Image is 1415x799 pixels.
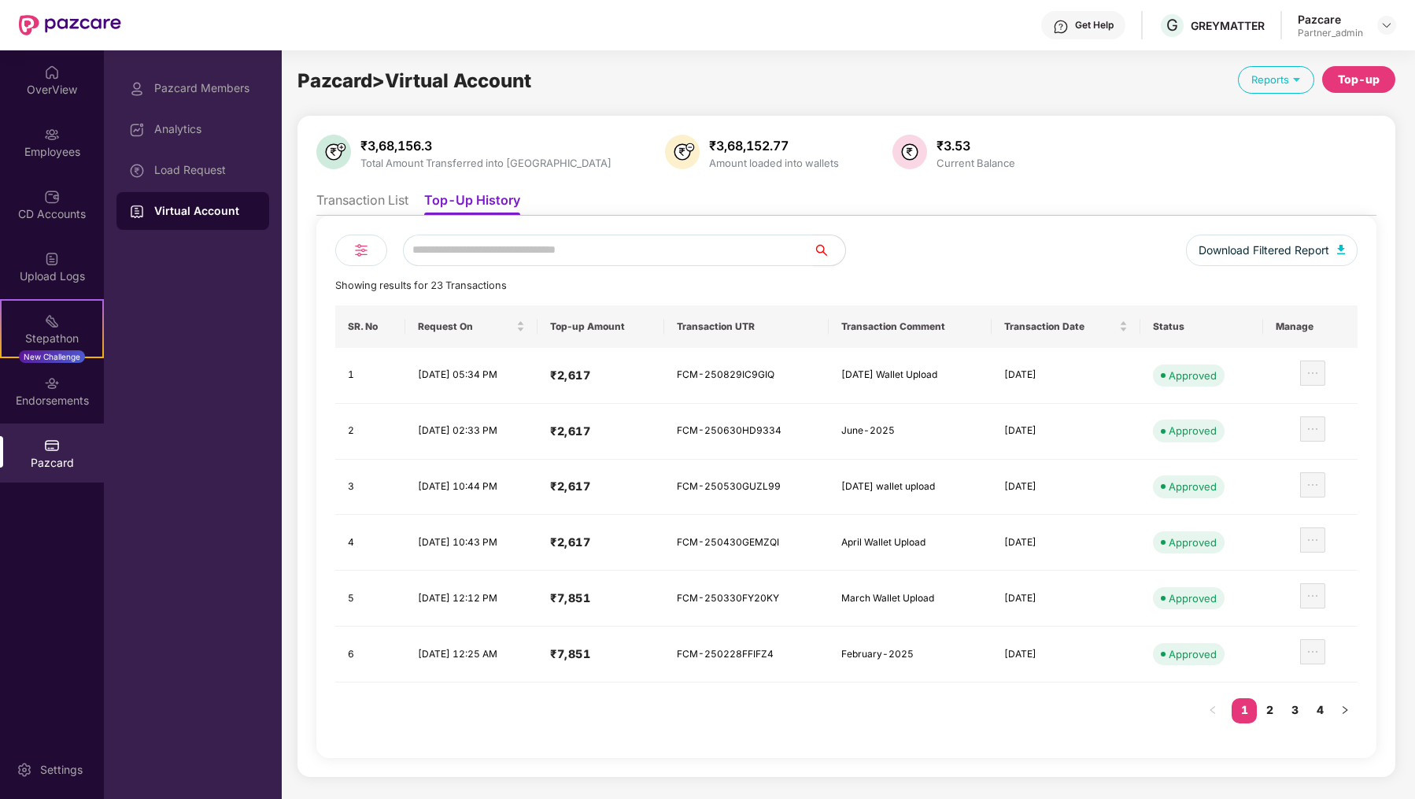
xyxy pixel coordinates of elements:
button: Download Filtered Report [1186,235,1358,266]
div: Approved [1169,479,1217,494]
div: February-2025 [841,647,980,662]
td: FCM-250829IC9GIQ [664,348,829,404]
img: svg+xml;base64,PHN2ZyB4bWxucz0iaHR0cDovL3d3dy53My5vcmcvMjAwMC9zdmciIHdpZHRoPSIyMSIgaGVpZ2h0PSIyMC... [44,313,60,329]
td: 6 [335,627,405,682]
span: right [1340,705,1350,715]
td: FCM-250530GUZL99 [664,460,829,516]
li: Previous Page [1200,698,1225,723]
td: [DATE] 12:12 PM [405,571,538,627]
img: svg+xml;base64,PHN2ZyBpZD0iU2V0dGluZy0yMHgyMCIgeG1sbnM9Imh0dHA6Ly93d3cudzMub3JnLzIwMDAvc3ZnIiB3aW... [17,762,32,778]
th: Transaction Date [992,305,1140,348]
span: left [1208,705,1217,715]
img: svg+xml;base64,PHN2ZyBpZD0iVmlydHVhbF9BY2NvdW50IiBkYXRhLW5hbWU9IlZpcnR1YWwgQWNjb3VudCIgeG1sbnM9Im... [129,204,145,220]
td: [DATE] 10:44 PM [405,460,538,516]
button: ellipsis [1300,639,1325,664]
span: Pazcard > Virtual Account [297,69,531,92]
th: Manage [1263,305,1358,348]
td: [DATE] [992,348,1140,404]
div: [DATE] wallet upload [841,479,980,494]
button: left [1200,698,1225,723]
th: Top-up Amount [538,305,664,348]
span: search [813,244,845,257]
td: FCM-250430GEMZQI [664,515,829,571]
div: Stepathon [2,331,102,346]
td: [DATE] 12:25 AM [405,627,538,682]
div: Amount loaded into wallets [706,157,842,169]
img: svg+xml;base64,PHN2ZyB4bWxucz0iaHR0cDovL3d3dy53My5vcmcvMjAwMC9zdmciIHdpZHRoPSIyNCIgaGVpZ2h0PSIyNC... [352,241,371,260]
td: 5 [335,571,405,627]
li: 3 [1282,698,1307,723]
button: right [1332,698,1358,723]
div: GREYMATTER [1191,18,1265,33]
img: svg+xml;base64,PHN2ZyBpZD0iRGFzaGJvYXJkIiB4bWxucz0iaHR0cDovL3d3dy53My5vcmcvMjAwMC9zdmciIHdpZHRoPS... [129,122,145,138]
img: svg+xml;base64,PHN2ZyBpZD0iUGF6Y2FyZCIgeG1sbnM9Imh0dHA6Ly93d3cudzMub3JnLzIwMDAvc3ZnIiB3aWR0aD0iMj... [44,438,60,453]
div: ₹3.53 [933,138,1018,154]
div: Pazcare [1298,12,1363,27]
td: [DATE] [992,404,1140,460]
img: svg+xml;base64,PHN2ZyBpZD0iUHJvZmlsZSIgeG1sbnM9Imh0dHA6Ly93d3cudzMub3JnLzIwMDAvc3ZnIiB3aWR0aD0iMj... [129,81,145,97]
td: FCM-250330FY20KY [664,571,829,627]
h4: ₹2,617 [550,368,652,383]
div: Pazcard Members [154,82,257,94]
td: 2 [335,404,405,460]
li: Top-Up History [424,192,520,215]
div: ₹3,68,156.3 [357,138,615,154]
img: svg+xml;base64,PHN2ZyBpZD0iSGVscC0zMngzMiIgeG1sbnM9Imh0dHA6Ly93d3cudzMub3JnLzIwMDAvc3ZnIiB3aWR0aD... [1053,19,1069,35]
div: Reports [1238,66,1314,94]
span: Download Filtered Report [1199,242,1329,259]
td: [DATE] 02:33 PM [405,404,538,460]
div: Settings [35,762,87,778]
div: Approved [1169,368,1217,383]
img: svg+xml;base64,PHN2ZyBpZD0iQ0RfQWNjb3VudHMiIGRhdGEtbmFtZT0iQ0QgQWNjb3VudHMiIHhtbG5zPSJodHRwOi8vd3... [44,189,60,205]
th: Transaction Comment [829,305,992,348]
td: [DATE] [992,627,1140,682]
h4: ₹7,851 [550,590,652,606]
h4: ₹2,617 [550,424,652,439]
span: Transaction Date [1004,320,1116,333]
div: [DATE] Wallet Upload [841,368,980,383]
a: 2 [1257,698,1282,722]
span: G [1166,16,1178,35]
span: Request On [418,320,513,333]
button: ellipsis [1300,583,1325,608]
div: Partner_admin [1298,27,1363,39]
button: ellipsis [1300,527,1325,553]
div: Load Request [154,164,257,176]
img: svg+xml;base64,PHN2ZyB4bWxucz0iaHR0cDovL3d3dy53My5vcmcvMjAwMC9zdmciIHdpZHRoPSIxOSIgaGVpZ2h0PSIxOS... [1289,72,1304,87]
th: Request On [405,305,538,348]
img: svg+xml;base64,PHN2ZyB4bWxucz0iaHR0cDovL3d3dy53My5vcmcvMjAwMC9zdmciIHhtbG5zOnhsaW5rPSJodHRwOi8vd3... [1337,245,1345,254]
button: search [813,235,846,266]
img: svg+xml;base64,PHN2ZyBpZD0iRW5kb3JzZW1lbnRzIiB4bWxucz0iaHR0cDovL3d3dy53My5vcmcvMjAwMC9zdmciIHdpZH... [44,375,60,391]
span: Showing results for 23 Transactions [335,279,507,291]
img: svg+xml;base64,PHN2ZyBpZD0iRW1wbG95ZWVzIiB4bWxucz0iaHR0cDovL3d3dy53My5vcmcvMjAwMC9zdmciIHdpZHRoPS... [44,127,60,142]
div: April Wallet Upload [841,535,980,550]
td: [DATE] [992,515,1140,571]
button: ellipsis [1300,416,1325,442]
li: 2 [1257,698,1282,723]
img: New Pazcare Logo [19,15,121,35]
div: New Challenge [19,350,85,363]
div: Top-up [1338,71,1380,88]
img: svg+xml;base64,PHN2ZyBpZD0iRHJvcGRvd24tMzJ4MzIiIHhtbG5zPSJodHRwOi8vd3d3LnczLm9yZy8yMDAwL3N2ZyIgd2... [1380,19,1393,31]
div: Approved [1169,423,1217,438]
li: 1 [1232,698,1257,723]
li: 4 [1307,698,1332,723]
img: svg+xml;base64,PHN2ZyBpZD0iTG9hZF9SZXF1ZXN0IiBkYXRhLW5hbWU9IkxvYWQgUmVxdWVzdCIgeG1sbnM9Imh0dHA6Ly... [129,163,145,179]
li: Transaction List [316,192,408,215]
div: Total Amount Transferred into [GEOGRAPHIC_DATA] [357,157,615,169]
th: SR. No [335,305,405,348]
div: Approved [1169,646,1217,662]
img: svg+xml;base64,PHN2ZyB4bWxucz0iaHR0cDovL3d3dy53My5vcmcvMjAwMC9zdmciIHhtbG5zOnhsaW5rPSJodHRwOi8vd3... [316,135,351,169]
li: Next Page [1332,698,1358,723]
td: [DATE] 05:34 PM [405,348,538,404]
td: [DATE] [992,571,1140,627]
div: June-2025 [841,424,980,438]
div: Approved [1169,590,1217,606]
a: 1 [1232,698,1257,722]
h4: ₹2,617 [550,479,652,494]
button: ellipsis [1300,472,1325,498]
div: ₹3,68,152.77 [706,138,842,154]
a: 4 [1307,698,1332,722]
th: Status [1140,305,1263,348]
td: FCM-250630HD9334 [664,404,829,460]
